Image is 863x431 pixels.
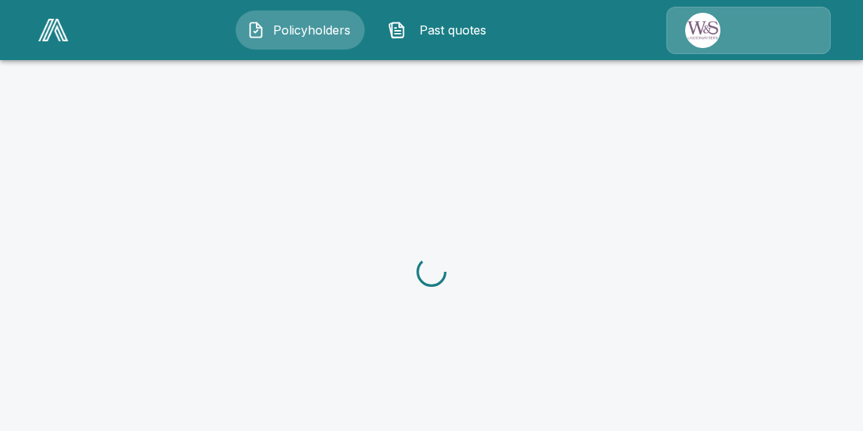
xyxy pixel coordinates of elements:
img: Past quotes Icon [388,21,406,39]
button: Policyholders IconPolicyholders [236,11,365,50]
span: Past quotes [412,21,495,39]
span: Policyholders [271,21,353,39]
img: AA Logo [38,19,68,41]
button: Past quotes IconPast quotes [377,11,506,50]
img: Policyholders Icon [247,21,265,39]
